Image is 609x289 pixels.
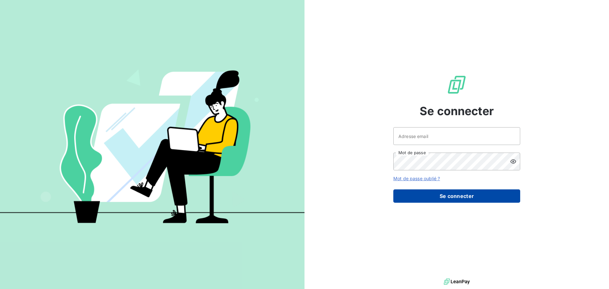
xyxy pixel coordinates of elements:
[393,189,520,203] button: Se connecter
[393,127,520,145] input: placeholder
[444,277,470,286] img: logo
[447,75,467,95] img: Logo LeanPay
[393,176,440,181] a: Mot de passe oublié ?
[420,102,494,120] span: Se connecter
